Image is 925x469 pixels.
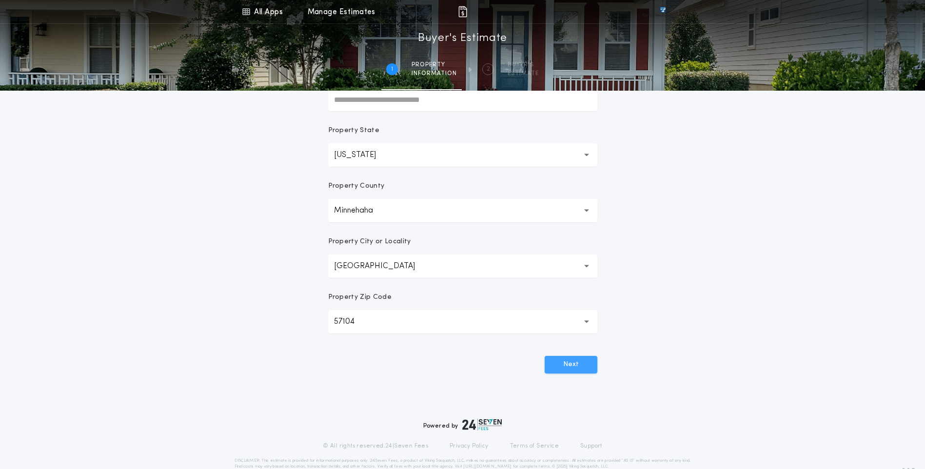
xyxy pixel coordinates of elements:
[463,465,512,469] a: [URL][DOMAIN_NAME]
[412,70,457,78] span: information
[328,126,379,136] p: Property State
[510,442,559,450] a: Terms of Service
[462,419,502,430] img: logo
[580,442,602,450] a: Support
[334,149,392,161] p: [US_STATE]
[334,260,431,272] p: [GEOGRAPHIC_DATA]
[457,6,469,18] img: img
[423,419,502,430] div: Powered by
[450,442,489,450] a: Privacy Policy
[328,237,411,247] p: Property City or Locality
[508,70,539,78] span: ESTIMATE
[328,293,392,302] p: Property Zip Code
[487,65,490,73] h2: 2
[391,65,393,73] h2: 1
[328,199,597,222] button: Minnehaha
[328,143,597,167] button: [US_STATE]
[328,254,597,278] button: [GEOGRAPHIC_DATA]
[642,7,683,17] img: vs-icon
[412,61,457,69] span: Property
[545,356,597,373] button: Next
[508,61,539,69] span: BUYER'S
[334,205,389,216] p: Minnehaha
[418,31,507,46] h1: Buyer's Estimate
[334,316,370,328] p: 57104
[328,181,385,191] p: Property County
[328,310,597,333] button: 57104
[323,442,428,450] p: © All rights reserved. 24|Seven Fees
